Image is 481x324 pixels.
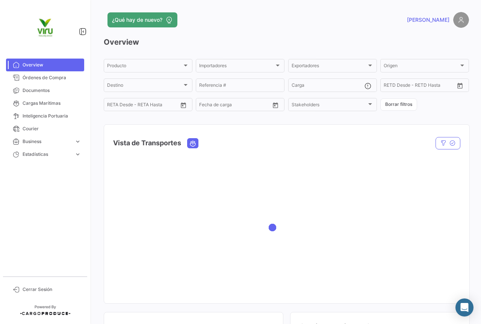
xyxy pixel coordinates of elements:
span: Cargas Marítimas [23,100,81,107]
img: viru.png [26,9,64,47]
span: Documentos [23,87,81,94]
input: Hasta [402,84,436,89]
h3: Overview [104,37,469,47]
a: Cargas Marítimas [6,97,84,110]
span: [PERSON_NAME] [407,16,449,24]
input: Desde [107,103,121,109]
button: Open calendar [178,99,189,111]
span: ¿Qué hay de nuevo? [112,16,162,24]
div: Abrir Intercom Messenger [455,298,473,316]
span: Destino [107,84,182,89]
a: Documentos [6,84,84,97]
button: Borrar filtros [380,98,417,111]
span: Cerrar Sesión [23,286,81,293]
input: Hasta [126,103,160,109]
span: expand_more [74,151,81,158]
span: expand_more [74,138,81,145]
input: Desde [384,84,397,89]
img: placeholder-user.png [453,12,469,28]
button: Ocean [188,139,198,148]
a: Órdenes de Compra [6,71,84,84]
span: Importadores [199,64,274,69]
input: Desde [199,103,213,109]
a: Inteligencia Portuaria [6,110,84,122]
span: Estadísticas [23,151,71,158]
button: ¿Qué hay de nuevo? [107,12,177,27]
span: Courier [23,125,81,132]
span: Exportadores [292,64,367,69]
span: Stakeholders [292,103,367,109]
span: Overview [23,62,81,68]
span: Origen [384,64,459,69]
span: Producto [107,64,182,69]
button: Open calendar [454,80,466,91]
span: Órdenes de Compra [23,74,81,81]
a: Courier [6,122,84,135]
input: Hasta [218,103,252,109]
span: Inteligencia Portuaria [23,113,81,119]
h4: Vista de Transportes [113,138,181,148]
span: Business [23,138,71,145]
button: Open calendar [270,99,281,111]
a: Overview [6,59,84,71]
